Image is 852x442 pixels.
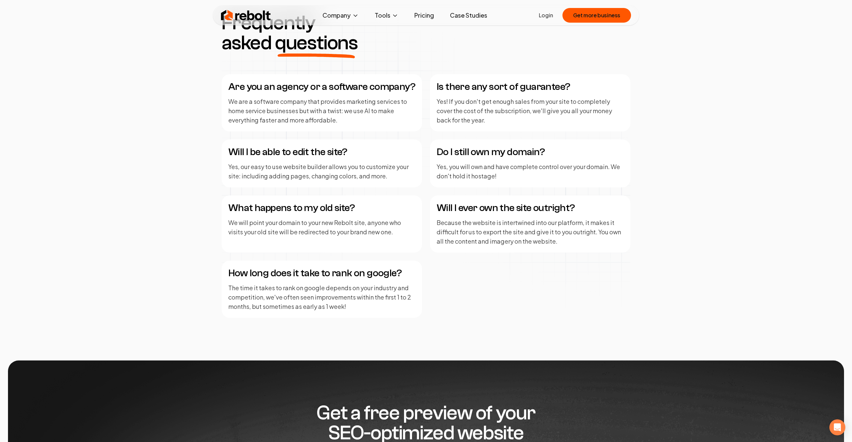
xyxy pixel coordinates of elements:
[221,9,271,22] img: Rebolt Logo
[437,202,624,214] h4: Will I ever own the site outright?
[539,11,553,19] a: Login
[275,33,358,53] span: questions
[228,162,415,181] p: Yes, our easy to use website builder allows you to customize your site: including adding pages, c...
[222,13,365,53] h3: Frequently asked
[369,9,404,22] button: Tools
[228,81,415,93] h4: Are you an agency or a software company?
[228,97,415,125] p: We are a software company that provides marketing services to home service businesses but with a ...
[437,218,624,246] p: Because the website is intertwined into our platform, it makes it difficult for us to export the ...
[437,97,624,125] p: Yes! If you don't get enough sales from your site to completely cover the cost of the subscriptio...
[409,9,439,22] a: Pricing
[437,81,624,93] h4: Is there any sort of guarantee?
[437,146,624,158] h4: Do I still own my domain?
[317,9,364,22] button: Company
[829,419,845,435] div: Open Intercom Messenger
[228,202,415,214] h4: What happens to my old site?
[562,8,631,23] button: Get more business
[228,267,415,279] h4: How long does it take to rank on google?
[228,218,415,237] p: We will point your domain to your new Rebolt site, anyone who visits your old site will be redire...
[228,146,415,158] h4: Will I be able to edit the site?
[437,162,624,181] p: Yes, you will own and have complete control over your domain. We don't hold it hostage!
[228,283,415,311] p: The time it takes to rank on google depends on your industry and competition, we've often seen im...
[445,9,493,22] a: Case Studies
